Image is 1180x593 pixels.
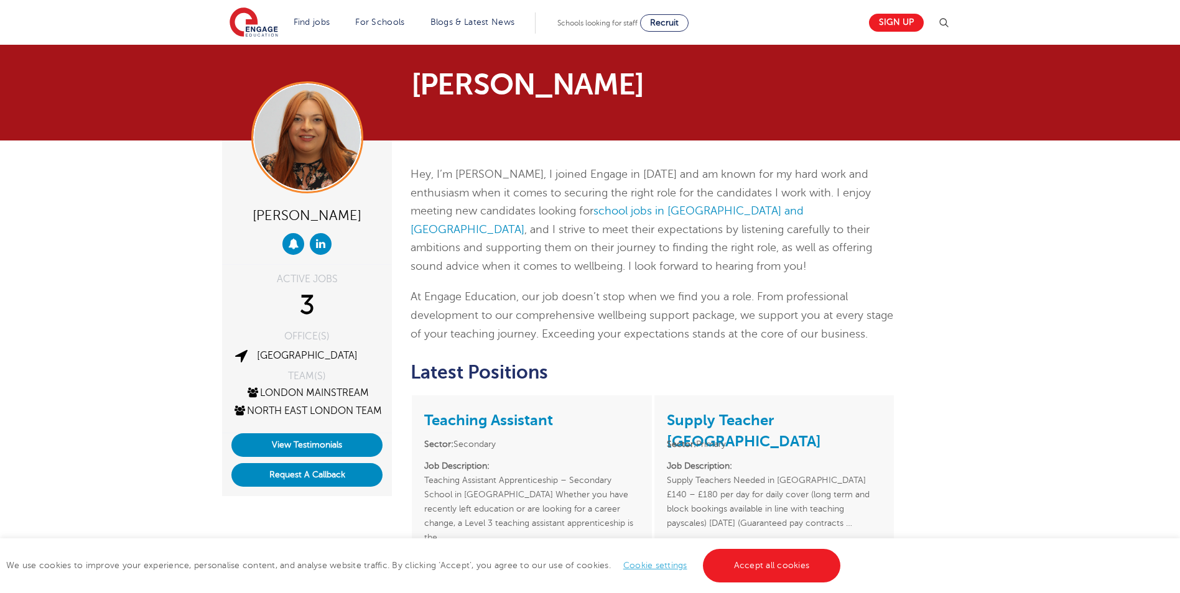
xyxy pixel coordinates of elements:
strong: Job Description: [667,461,732,471]
h1: [PERSON_NAME] [411,70,707,99]
span: At Engage Education, our job doesn’t stop when we find you a role. From professional development ... [411,290,893,339]
span: Recruit [650,18,679,27]
a: Find jobs [294,17,330,27]
p: Teaching Assistant Apprenticeship – Secondary School in [GEOGRAPHIC_DATA] Whether you have recent... [424,459,639,530]
a: Supply Teacher [GEOGRAPHIC_DATA] [667,411,821,450]
a: Sign up [869,14,924,32]
img: Engage Education [230,7,278,39]
strong: Job Description: [424,461,490,471]
a: Teaching Assistant [424,411,553,429]
strong: Sector: [667,439,696,449]
button: Request A Callback [231,463,383,487]
a: London Mainstream [246,387,369,398]
p: Supply Teachers Needed in [GEOGRAPHIC_DATA] £140 – £180 per day for daily cover (long term and bl... [667,459,881,530]
a: For Schools [355,17,404,27]
span: Schools looking for staff [557,19,638,27]
a: school jobs in [GEOGRAPHIC_DATA] and [GEOGRAPHIC_DATA] [411,205,804,236]
div: ACTIVE JOBS [231,274,383,284]
span: We use cookies to improve your experience, personalise content, and analyse website traffic. By c... [6,561,843,570]
a: View Testimonials [231,433,383,457]
span: Hey, I’m [PERSON_NAME], I joined Engage in [DATE] and am known for my hard work and enthusiasm wh... [411,168,872,272]
li: Primary [667,437,881,451]
a: Blogs & Latest News [430,17,515,27]
a: Cookie settings [623,561,687,570]
h2: Latest Positions [411,362,895,383]
a: North East London Team [233,405,382,416]
div: OFFICE(S) [231,331,383,341]
div: 3 [231,290,383,321]
div: TEAM(S) [231,371,383,381]
a: Recruit [640,14,689,32]
div: [PERSON_NAME] [231,203,383,227]
a: [GEOGRAPHIC_DATA] [257,350,358,361]
strong: Sector: [424,439,453,449]
li: Secondary [424,437,639,451]
a: Accept all cookies [703,549,841,582]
